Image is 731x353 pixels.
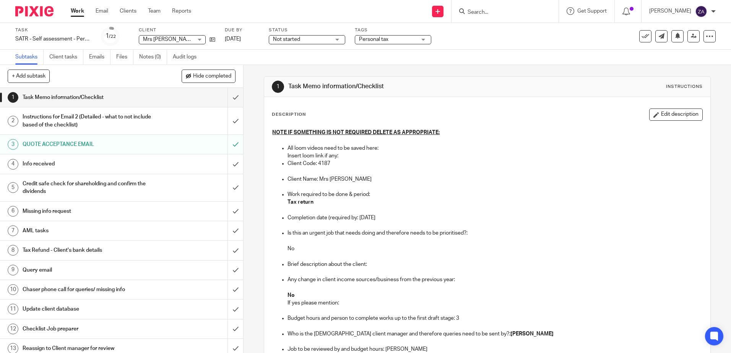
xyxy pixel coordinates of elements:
button: Edit description [649,108,703,121]
div: 1 [272,81,284,93]
a: Clients [120,7,136,15]
div: 1 [8,92,18,103]
span: Get Support [577,8,607,14]
div: 3 [8,139,18,150]
p: All loom videos need to be saved here: [288,144,702,152]
a: Team [148,7,161,15]
h1: Instructions for Email 2 (Detailed - what to not include based of the checklist) [23,111,154,131]
label: Task [15,27,92,33]
h1: Tax Refund - Client's bank details [23,245,154,256]
h1: QUOTE ACCEPTANCE EMAIL [23,139,154,150]
span: Mrs [PERSON_NAME] [143,37,195,42]
a: Emails [89,50,110,65]
p: Is this an urgent job that needs doing and therefore needs to be prioritised?: [288,229,702,237]
a: Subtasks [15,50,44,65]
p: Completion date (required by: [DATE] [288,214,702,222]
label: Status [269,27,345,33]
a: Audit logs [173,50,202,65]
p: Any change in client income sources/business from the previous year: [288,276,702,283]
h1: Task Memo information/Checklist [23,92,154,103]
p: Brief description about the client: [288,261,702,268]
a: Client tasks [49,50,83,65]
div: SATR - Self assessment - Personal tax return 24/25 [15,35,92,43]
small: /22 [109,34,116,39]
a: Files [116,50,133,65]
div: 11 [8,304,18,314]
span: Not started [273,37,300,42]
p: No [288,245,702,253]
u: NOTE IF SOMETHING IS NOT REQUIRED DELETE AS APPROPRIATE: [272,130,440,135]
span: Personal tax [359,37,388,42]
p: Client Code: 4187 [288,160,702,167]
h1: Missing info request [23,206,154,217]
p: Budget hours and person to complete works up to the first draft stage: 3 [288,314,702,322]
div: 10 [8,284,18,295]
label: Client [139,27,215,33]
label: Due by [225,27,259,33]
h1: Query email [23,264,154,276]
h1: Checklist Job preparer [23,323,154,335]
a: Email [96,7,108,15]
h1: Task Memo information/Checklist [288,83,504,91]
a: Work [71,7,84,15]
strong: Tax return [288,199,314,205]
p: Who is the [DEMOGRAPHIC_DATA] client manager and therefore queries need to be sent by?: [288,330,702,338]
div: 8 [8,245,18,256]
div: 1 [106,32,116,40]
a: Notes (0) [139,50,167,65]
p: Description [272,112,306,118]
div: 2 [8,116,18,126]
strong: No [288,293,295,298]
button: Hide completed [182,70,236,83]
p: Client Name: Mrs [PERSON_NAME] [288,175,702,183]
h1: Info received [23,158,154,170]
p: Insert loom link if any: [288,152,702,160]
h1: Credit safe check for shareholding and confirm the dividends [23,178,154,198]
button: + Add subtask [8,70,50,83]
strong: [PERSON_NAME] [510,331,554,337]
p: Job to be reviewed by and budget hours: [PERSON_NAME] [288,345,702,353]
input: Search [467,9,536,16]
div: 4 [8,159,18,170]
label: Tags [355,27,431,33]
div: 6 [8,206,18,217]
span: [DATE] [225,36,241,42]
h1: Update client database [23,303,154,315]
p: [PERSON_NAME] [649,7,691,15]
div: 9 [8,265,18,275]
div: 12 [8,324,18,334]
img: Pixie [15,6,54,16]
p: Work required to be done & period: [288,191,702,198]
img: svg%3E [695,5,707,18]
p: If yes please mention: [288,299,702,307]
h1: Chaser phone call for queries/ missing info [23,284,154,295]
span: Hide completed [193,73,231,79]
a: Reports [172,7,191,15]
div: Instructions [666,84,703,90]
div: 5 [8,182,18,193]
h1: AML tasks [23,225,154,236]
div: 7 [8,225,18,236]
